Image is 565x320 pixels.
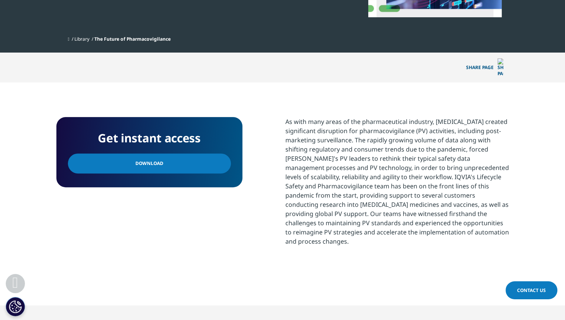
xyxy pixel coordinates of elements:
[517,287,546,294] span: Contact Us
[68,153,231,173] a: Download
[460,53,509,82] p: Share PAGE
[460,53,509,82] button: Share PAGEShare PAGE
[68,129,231,148] h4: Get instant access
[506,281,557,299] a: Contact Us
[74,36,89,42] a: Library
[285,117,509,252] p: As with many areas of the pharmaceutical industry, [MEDICAL_DATA] created significant disruption ...
[135,159,163,168] span: Download
[497,58,503,77] img: Share PAGE
[94,36,171,42] span: The Future of Pharmacovigilance
[6,297,25,316] button: Cookies Settings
